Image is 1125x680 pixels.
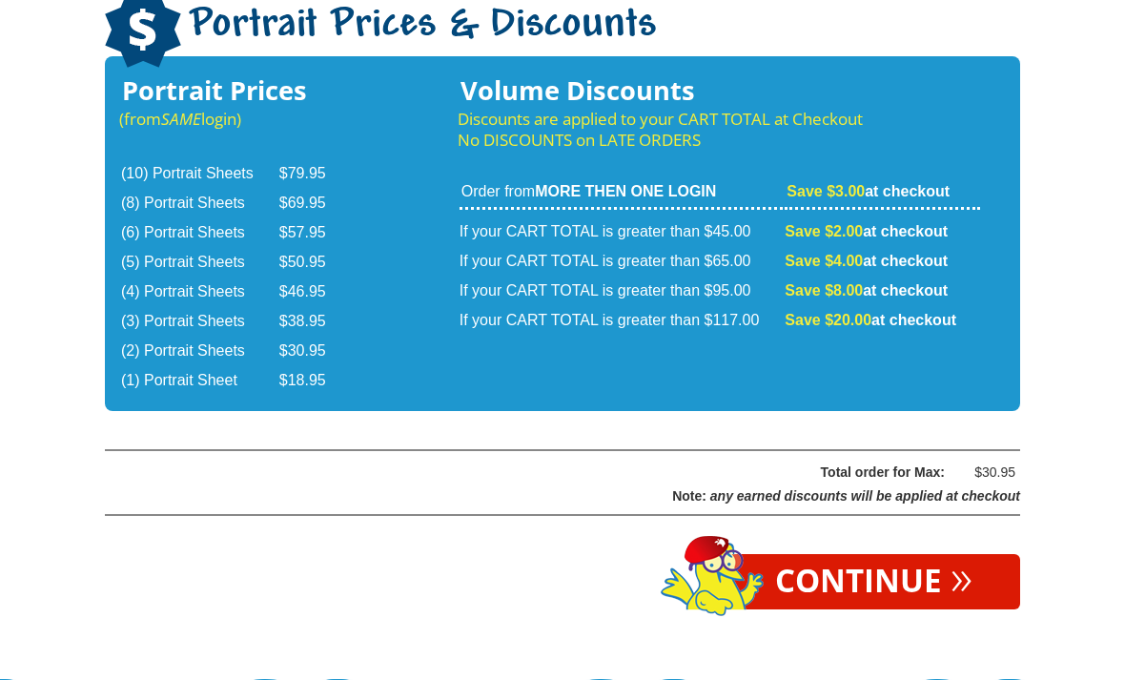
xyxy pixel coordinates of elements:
[279,249,350,277] td: $50.95
[279,160,350,188] td: $79.95
[785,223,948,239] strong: at checkout
[460,212,784,246] td: If your CART TOTAL is greater than $45.00
[785,253,863,269] span: Save $4.00
[121,249,277,277] td: (5) Portrait Sheets
[460,181,784,210] td: Order from
[121,219,277,247] td: (6) Portrait Sheets
[161,108,201,130] em: SAME
[121,160,277,188] td: (10) Portrait Sheets
[279,278,350,306] td: $46.95
[121,190,277,217] td: (8) Portrait Sheets
[458,80,982,101] h3: Volume Discounts
[153,461,945,484] div: Total order for Max:
[279,367,350,395] td: $18.95
[672,488,706,504] span: Note:
[460,248,784,276] td: If your CART TOTAL is greater than $65.00
[121,278,277,306] td: (4) Portrait Sheets
[785,253,948,269] strong: at checkout
[787,183,950,199] strong: at checkout
[121,338,277,365] td: (2) Portrait Sheets
[785,312,871,328] span: Save $20.00
[727,554,1020,609] a: Continue»
[121,367,277,395] td: (1) Portrait Sheet
[121,308,277,336] td: (3) Portrait Sheets
[458,109,982,151] p: Discounts are applied to your CART TOTAL at Checkout No DISCOUNTS on LATE ORDERS
[535,183,716,199] strong: MORE THEN ONE LOGIN
[279,219,350,247] td: $57.95
[119,80,352,101] h3: Portrait Prices
[785,312,956,328] strong: at checkout
[785,223,863,239] span: Save $2.00
[460,278,784,305] td: If your CART TOTAL is greater than $95.00
[785,282,948,299] strong: at checkout
[460,307,784,335] td: If your CART TOTAL is greater than $117.00
[958,461,1015,484] div: $30.95
[279,308,350,336] td: $38.95
[785,282,863,299] span: Save $8.00
[787,183,865,199] span: Save $3.00
[119,109,352,130] p: (from login)
[951,566,972,587] span: »
[710,488,1020,504] span: any earned discounts will be applied at checkout
[279,338,350,365] td: $30.95
[279,190,350,217] td: $69.95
